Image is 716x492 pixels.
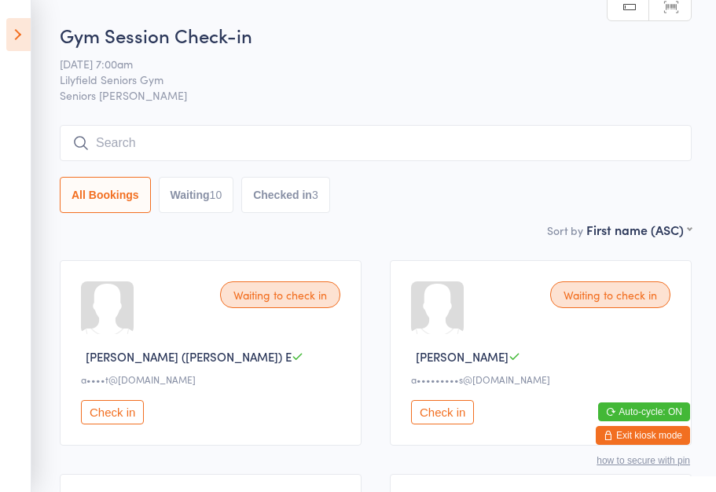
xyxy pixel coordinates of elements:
span: [DATE] 7:00am [60,56,667,72]
button: Auto-cycle: ON [598,402,690,421]
button: All Bookings [60,177,151,213]
div: 3 [312,189,318,201]
div: Waiting to check in [550,281,670,308]
label: Sort by [547,222,583,238]
button: Waiting10 [159,177,234,213]
span: Seniors [PERSON_NAME] [60,87,692,103]
input: Search [60,125,692,161]
span: [PERSON_NAME] [416,348,509,365]
button: Checked in3 [241,177,330,213]
div: First name (ASC) [586,221,692,238]
button: Check in [411,400,474,424]
span: Lilyfield Seniors Gym [60,72,667,87]
div: Waiting to check in [220,281,340,308]
div: 10 [210,189,222,201]
button: how to secure with pin [597,455,690,466]
button: Exit kiosk mode [596,426,690,445]
button: Check in [81,400,144,424]
div: a•••••••••s@[DOMAIN_NAME] [411,373,675,386]
div: a••••t@[DOMAIN_NAME] [81,373,345,386]
h2: Gym Session Check-in [60,22,692,48]
span: [PERSON_NAME] ([PERSON_NAME]) E [86,348,292,365]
